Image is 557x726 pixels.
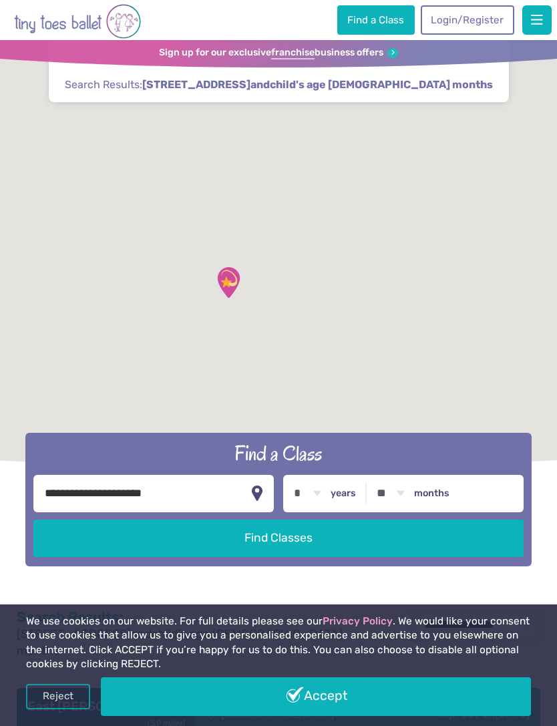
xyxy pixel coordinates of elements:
label: years [331,488,356,500]
div: Search Results: [49,40,509,102]
label: months [414,488,449,500]
a: Accept [101,677,531,716]
span: child's age [DEMOGRAPHIC_DATA] months [270,77,493,92]
a: Find a Class [337,5,415,35]
a: Privacy Policy [323,615,393,627]
strong: and [142,78,493,91]
span: [STREET_ADDRESS] [142,77,250,92]
div: East Taphouse Community Hall [206,260,250,305]
h2: Find a Class [33,440,523,467]
a: Login/Register [421,5,514,35]
a: Sign up for our exclusivefranchisebusiness offers [159,47,398,59]
img: tiny toes ballet [14,3,141,40]
strong: franchise [271,47,315,59]
button: Find Classes [33,520,523,557]
p: We use cookies on our website. For full details please see our . We would like your consent to us... [26,614,531,672]
a: Reject [26,684,90,709]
